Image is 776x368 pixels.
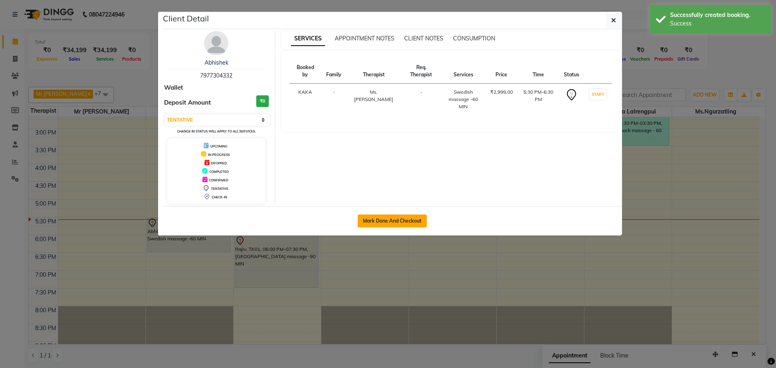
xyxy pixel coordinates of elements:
[485,59,518,84] th: Price
[209,178,228,182] span: CONFIRMED
[404,35,443,42] span: CLIENT NOTES
[490,88,513,96] div: ₹2,999.00
[211,187,228,191] span: TENTATIVE
[321,59,346,84] th: Family
[346,59,401,84] th: Therapist
[518,84,559,116] td: 5:30 PM-6:30 PM
[256,95,269,107] h3: ₹0
[200,72,232,79] span: 7977304332
[211,161,227,165] span: DROPPED
[401,84,441,116] td: -
[209,170,229,174] span: COMPLETED
[670,19,765,28] div: Success
[289,84,322,116] td: KAKA
[212,195,227,199] span: CHECK-IN
[559,59,584,84] th: Status
[177,129,256,133] small: Change in status will apply to all services.
[164,98,211,107] span: Deposit Amount
[163,13,209,25] h5: Client Detail
[204,31,228,55] img: avatar
[210,144,228,148] span: UPCOMING
[321,84,346,116] td: -
[208,153,230,157] span: IN PROGRESS
[354,89,393,102] span: Ms.[PERSON_NAME]
[446,88,481,110] div: Swedish massage -60 MIN
[289,59,322,84] th: Booked by
[590,89,606,99] button: START
[358,214,427,227] button: Mark Done And Checkout
[670,11,765,19] div: Successfully created booking.
[205,59,228,66] a: Abhishek
[453,35,495,42] span: CONSUMPTION
[335,35,394,42] span: APPOINTMENT NOTES
[518,59,559,84] th: Time
[401,59,441,84] th: Req. Therapist
[441,59,485,84] th: Services
[291,32,325,46] span: SERVICES
[164,83,183,93] span: Wallet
